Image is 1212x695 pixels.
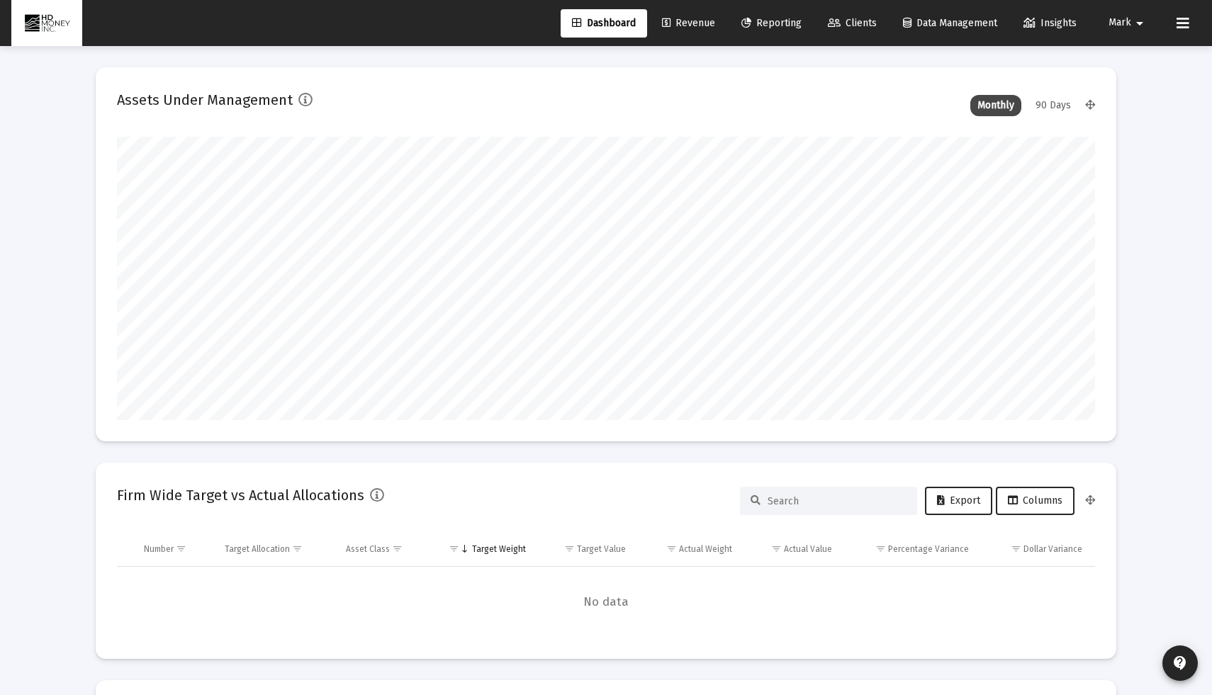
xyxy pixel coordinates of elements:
[176,543,186,554] span: Show filter options for column 'Number'
[651,9,726,38] a: Revenue
[636,532,742,566] td: Column Actual Weight
[225,543,290,555] div: Target Allocation
[875,543,886,554] span: Show filter options for column 'Percentage Variance'
[564,543,575,554] span: Show filter options for column 'Target Value'
[117,594,1095,610] span: No data
[561,9,647,38] a: Dashboard
[1092,9,1165,37] button: Mark
[1023,17,1077,29] span: Insights
[117,484,364,507] h2: Firm Wide Target vs Actual Allocations
[828,17,877,29] span: Clients
[472,543,526,555] div: Target Weight
[662,17,715,29] span: Revenue
[1131,9,1148,38] mat-icon: arrow_drop_down
[925,487,992,515] button: Export
[768,495,907,507] input: Search
[817,9,888,38] a: Clients
[1172,655,1189,672] mat-icon: contact_support
[970,95,1021,116] div: Monthly
[536,532,636,566] td: Column Target Value
[771,543,782,554] span: Show filter options for column 'Actual Value'
[1012,9,1088,38] a: Insights
[937,495,980,507] span: Export
[784,543,832,555] div: Actual Value
[392,543,403,554] span: Show filter options for column 'Asset Class'
[1011,543,1021,554] span: Show filter options for column 'Dollar Variance'
[666,543,677,554] span: Show filter options for column 'Actual Weight'
[144,543,174,555] div: Number
[577,543,626,555] div: Target Value
[742,532,842,566] td: Column Actual Value
[996,487,1074,515] button: Columns
[336,532,430,566] td: Column Asset Class
[572,17,636,29] span: Dashboard
[292,543,303,554] span: Show filter options for column 'Target Allocation'
[892,9,1009,38] a: Data Management
[346,543,390,555] div: Asset Class
[430,532,536,566] td: Column Target Weight
[679,543,732,555] div: Actual Weight
[449,543,459,554] span: Show filter options for column 'Target Weight'
[903,17,997,29] span: Data Management
[842,532,978,566] td: Column Percentage Variance
[117,532,1095,638] div: Data grid
[134,532,215,566] td: Column Number
[979,532,1095,566] td: Column Dollar Variance
[215,532,336,566] td: Column Target Allocation
[741,17,802,29] span: Reporting
[1023,543,1082,555] div: Dollar Variance
[1008,495,1062,507] span: Columns
[1028,95,1078,116] div: 90 Days
[22,9,72,38] img: Dashboard
[117,89,293,111] h2: Assets Under Management
[888,543,969,555] div: Percentage Variance
[1109,17,1131,29] span: Mark
[730,9,813,38] a: Reporting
